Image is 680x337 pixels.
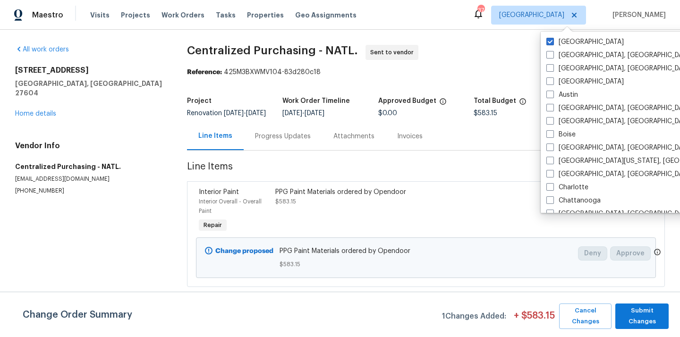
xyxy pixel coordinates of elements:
button: Cancel Changes [559,303,612,329]
span: Tasks [216,12,236,18]
label: Austin [546,90,578,100]
h5: [GEOGRAPHIC_DATA], [GEOGRAPHIC_DATA] 27604 [15,79,164,98]
label: [GEOGRAPHIC_DATA] [546,37,624,47]
h5: Approved Budget [378,98,436,104]
span: Visits [90,10,110,20]
span: The total cost of line items that have been approved by both Opendoor and the Trade Partner. This... [439,98,447,110]
span: Line Items [187,162,614,179]
div: 425M3BXWMV104-83d280c18 [187,67,665,77]
h5: Work Order Timeline [282,98,350,104]
span: Change Order Summary [23,303,132,329]
span: Sent to vendor [370,48,417,57]
span: Maestro [32,10,63,20]
h4: Vendor Info [15,141,164,151]
span: Only a market manager or an area construction manager can approve [654,248,661,258]
span: $583.15 [474,110,497,117]
label: Chattanooga [546,196,601,205]
p: [EMAIL_ADDRESS][DOMAIN_NAME] [15,175,164,183]
b: Change proposed [215,248,273,254]
span: [DATE] [246,110,266,117]
span: Submit Changes [620,305,664,327]
span: Interior Paint [199,189,239,195]
span: Interior Overall - Overall Paint [199,199,262,214]
a: All work orders [15,46,69,53]
span: Cancel Changes [564,305,607,327]
span: [DATE] [224,110,244,117]
button: Approve [610,246,651,261]
span: $583.15 [280,260,572,269]
span: [PERSON_NAME] [609,10,666,20]
span: The total cost of line items that have been proposed by Opendoor. This sum includes line items th... [519,98,527,110]
span: 1 Changes Added: [442,307,506,329]
span: Projects [121,10,150,20]
label: [GEOGRAPHIC_DATA] [546,77,624,86]
div: Line Items [198,131,232,141]
h5: Total Budget [474,98,516,104]
h2: [STREET_ADDRESS] [15,66,164,75]
span: [GEOGRAPHIC_DATA] [499,10,564,20]
span: Repair [200,220,226,230]
div: Invoices [397,132,423,141]
span: PPG Paint Materials ordered by Opendoor [280,246,572,256]
div: PPG Paint Materials ordered by Opendoor [275,187,461,197]
label: Boise [546,130,576,139]
span: $0.00 [378,110,397,117]
b: Reference: [187,69,222,76]
span: [DATE] [282,110,302,117]
button: Deny [578,246,607,261]
h5: Centralized Purchasing - NATL. [15,162,164,171]
div: Attachments [333,132,374,141]
span: Centralized Purchasing - NATL. [187,45,358,56]
span: - [282,110,324,117]
a: Home details [15,110,56,117]
span: Geo Assignments [295,10,357,20]
div: Progress Updates [255,132,311,141]
span: Renovation [187,110,266,117]
span: $583.15 [275,199,296,204]
span: - [224,110,266,117]
button: Submit Changes [615,303,669,329]
span: Properties [247,10,284,20]
span: [DATE] [305,110,324,117]
span: Work Orders [161,10,204,20]
span: + $ 583.15 [514,311,555,329]
h5: Project [187,98,212,104]
p: [PHONE_NUMBER] [15,187,164,195]
label: Charlotte [546,183,588,192]
div: 37 [477,6,484,15]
